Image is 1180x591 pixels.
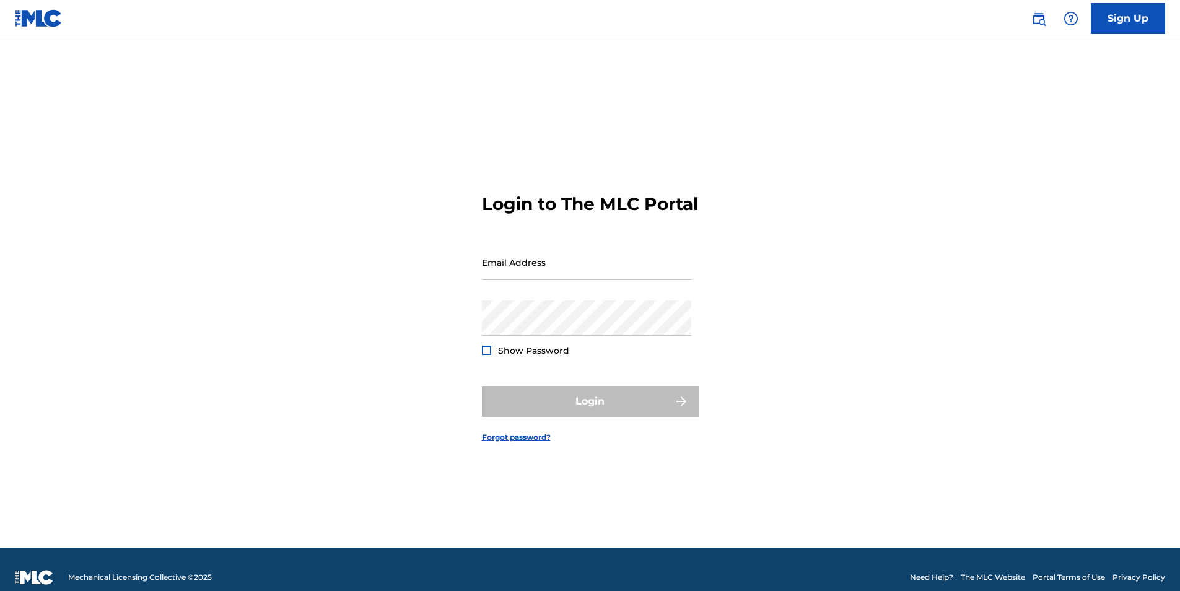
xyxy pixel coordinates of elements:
[15,9,63,27] img: MLC Logo
[1064,11,1078,26] img: help
[482,432,551,443] a: Forgot password?
[1026,6,1051,31] a: Public Search
[482,193,698,215] h3: Login to The MLC Portal
[15,570,53,585] img: logo
[1033,572,1105,583] a: Portal Terms of Use
[68,572,212,583] span: Mechanical Licensing Collective © 2025
[498,345,569,356] span: Show Password
[961,572,1025,583] a: The MLC Website
[1031,11,1046,26] img: search
[1091,3,1165,34] a: Sign Up
[910,572,953,583] a: Need Help?
[1059,6,1083,31] div: Help
[1112,572,1165,583] a: Privacy Policy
